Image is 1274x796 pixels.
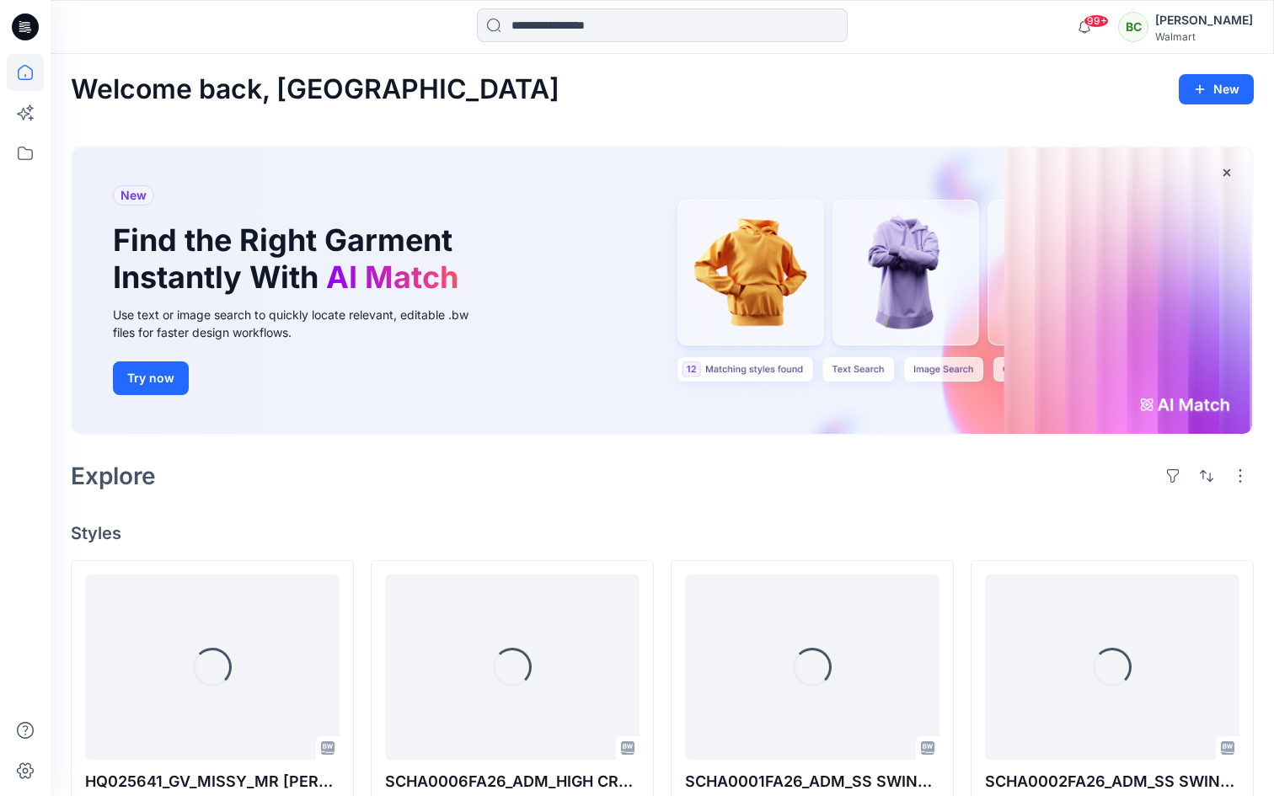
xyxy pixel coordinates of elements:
[113,361,189,395] button: Try now
[1179,74,1254,104] button: New
[120,185,147,206] span: New
[113,306,492,341] div: Use text or image search to quickly locate relevant, editable .bw files for faster design workflows.
[113,222,467,295] h1: Find the Right Garment Instantly With
[71,74,559,105] h2: Welcome back, [GEOGRAPHIC_DATA]
[985,770,1239,793] p: SCHA0002FA26_ADM_SS SWING TEE_190GSM
[1084,14,1109,28] span: 99+
[71,523,1254,543] h4: Styles
[385,770,640,793] p: SCHA0006FA26_ADM_HIGH CREW CAP TEE
[71,462,156,489] h2: Explore
[1155,30,1253,43] div: Walmart
[1155,10,1253,30] div: [PERSON_NAME]
[326,259,458,296] span: AI Match
[1118,12,1148,42] div: BC
[685,770,939,793] p: SCHA0001FA26_ADM_SS SWING TEE_140GSM
[85,770,340,793] p: HQ025641_GV_MISSY_MR [PERSON_NAME]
